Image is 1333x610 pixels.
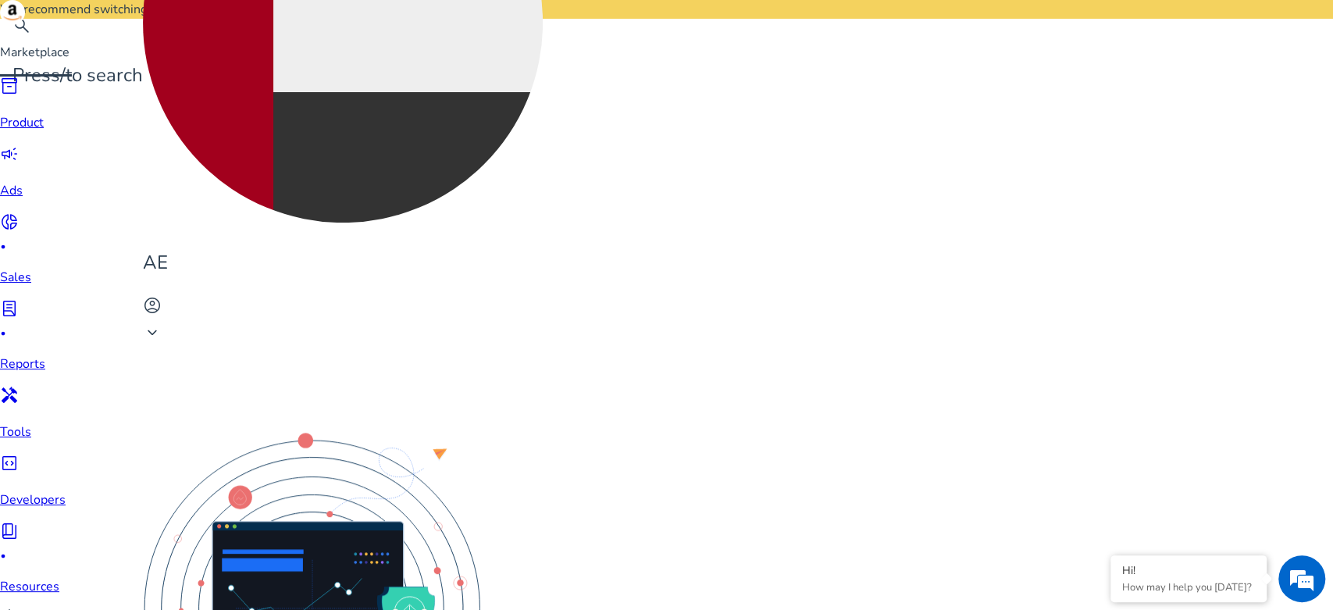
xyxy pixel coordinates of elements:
[143,249,543,276] p: AE
[12,62,143,89] p: Press to search
[143,323,162,342] span: keyboard_arrow_down
[1122,563,1255,578] div: Hi!
[143,296,162,315] span: account_circle
[1122,580,1255,594] p: How may I help you today?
